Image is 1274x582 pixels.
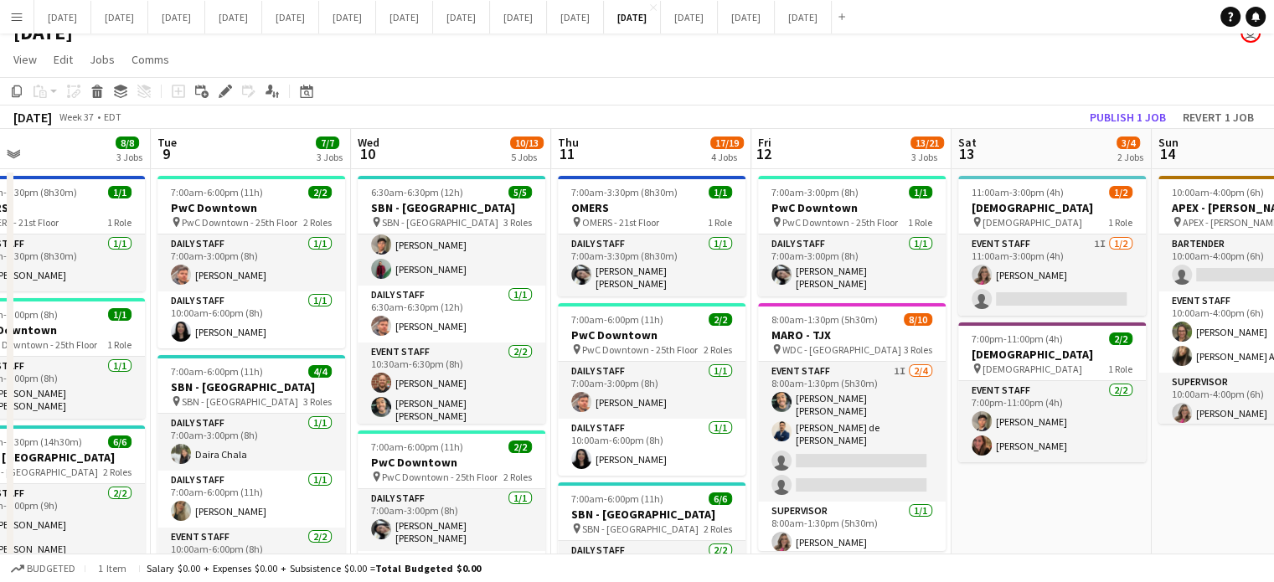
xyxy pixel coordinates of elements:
[1176,106,1261,128] button: Revert 1 job
[83,49,121,70] a: Jobs
[358,200,545,215] h3: SBN - [GEOGRAPHIC_DATA]
[132,52,169,67] span: Comms
[157,291,345,348] app-card-role: Daily Staff1/110:00am-6:00pm (8h)[PERSON_NAME]
[558,234,745,296] app-card-role: Daily Staff1/17:00am-3:30pm (8h30m)[PERSON_NAME] [PERSON_NAME]
[108,308,132,321] span: 1/1
[104,111,121,123] div: EDT
[157,471,345,528] app-card-role: Daily Staff1/17:00am-6:00pm (11h)[PERSON_NAME]
[358,286,545,343] app-card-role: Daily Staff1/16:30am-6:30pm (12h)[PERSON_NAME]
[582,216,659,229] span: OMERS - 21st Floor
[1117,136,1140,149] span: 3/4
[358,489,545,551] app-card-role: Daily Staff1/17:00am-3:00pm (8h)[PERSON_NAME] [PERSON_NAME]
[958,234,1146,316] app-card-role: Event Staff1I1/211:00am-3:00pm (4h)[PERSON_NAME]
[371,440,463,453] span: 7:00am-6:00pm (11h)
[758,362,946,502] app-card-role: Event Staff1I2/48:00am-1:30pm (5h30m)[PERSON_NAME] [PERSON_NAME][PERSON_NAME] de [PERSON_NAME]
[1158,135,1179,150] span: Sun
[758,176,946,296] div: 7:00am-3:00pm (8h)1/1PwC Downtown PwC Downtown - 25th Floor1 RoleDaily Staff1/17:00am-3:00pm (8h)...
[904,313,932,326] span: 8/10
[558,135,579,150] span: Thu
[775,1,832,33] button: [DATE]
[909,186,932,198] span: 1/1
[558,303,745,476] app-job-card: 7:00am-6:00pm (11h)2/2PwC Downtown PwC Downtown - 25th Floor2 RolesDaily Staff1/17:00am-3:00pm (8...
[358,176,545,424] div: 6:30am-6:30pm (12h)5/5SBN - [GEOGRAPHIC_DATA] SBN - [GEOGRAPHIC_DATA]3 RolesDaily Staff2/26:30am-...
[958,176,1146,316] div: 11:00am-3:00pm (4h)1/2[DEMOGRAPHIC_DATA] [DEMOGRAPHIC_DATA]1 RoleEvent Staff1I1/211:00am-3:00pm (...
[205,1,262,33] button: [DATE]
[1172,186,1264,198] span: 10:00am-4:00pm (6h)
[1109,186,1132,198] span: 1/2
[157,234,345,291] app-card-role: Daily Staff1/17:00am-3:00pm (8h)[PERSON_NAME]
[171,365,263,378] span: 7:00am-6:00pm (11h)
[911,151,943,163] div: 3 Jobs
[709,313,732,326] span: 2/2
[116,151,142,163] div: 3 Jobs
[490,1,547,33] button: [DATE]
[558,327,745,343] h3: PwC Downtown
[972,186,1064,198] span: 11:00am-3:00pm (4h)
[709,492,732,505] span: 6/6
[958,347,1146,362] h3: [DEMOGRAPHIC_DATA]
[958,200,1146,215] h3: [DEMOGRAPHIC_DATA]
[376,1,433,33] button: [DATE]
[358,204,545,286] app-card-role: Daily Staff2/26:30am-3:30pm (9h)[PERSON_NAME][PERSON_NAME]
[758,303,946,551] app-job-card: 8:00am-1:30pm (5h30m)8/10MARO - TJX WDC - [GEOGRAPHIC_DATA]3 RolesEvent Staff1I2/48:00am-1:30pm (...
[511,151,543,163] div: 5 Jobs
[1083,106,1173,128] button: Publish 1 job
[182,395,298,408] span: SBN - [GEOGRAPHIC_DATA]
[718,1,775,33] button: [DATE]
[704,523,732,535] span: 2 Roles
[758,327,946,343] h3: MARO - TJX
[547,1,604,33] button: [DATE]
[908,216,932,229] span: 1 Role
[382,216,498,229] span: SBN - [GEOGRAPHIC_DATA]
[108,186,132,198] span: 1/1
[958,322,1146,462] app-job-card: 7:00pm-11:00pm (4h)2/2[DEMOGRAPHIC_DATA] [DEMOGRAPHIC_DATA]1 RoleEvent Staff2/27:00pm-11:00pm (4h...
[34,1,91,33] button: [DATE]
[555,144,579,163] span: 11
[558,200,745,215] h3: OMERS
[558,362,745,419] app-card-role: Daily Staff1/17:00am-3:00pm (8h)[PERSON_NAME]
[972,332,1063,345] span: 7:00pm-11:00pm (4h)
[571,186,678,198] span: 7:00am-3:30pm (8h30m)
[1117,151,1143,163] div: 2 Jobs
[558,176,745,296] app-job-card: 7:00am-3:30pm (8h30m)1/1OMERS OMERS - 21st Floor1 RoleDaily Staff1/17:00am-3:30pm (8h30m)[PERSON_...
[983,363,1082,375] span: [DEMOGRAPHIC_DATA]
[157,379,345,394] h3: SBN - [GEOGRAPHIC_DATA]
[510,136,544,149] span: 10/13
[319,1,376,33] button: [DATE]
[782,343,901,356] span: WDC - [GEOGRAPHIC_DATA]
[13,52,37,67] span: View
[433,1,490,33] button: [DATE]
[157,176,345,348] app-job-card: 7:00am-6:00pm (11h)2/2PwC Downtown PwC Downtown - 25th Floor2 RolesDaily Staff1/17:00am-3:00pm (8...
[710,136,744,149] span: 17/19
[147,562,481,574] div: Salary $0.00 + Expenses $0.00 + Subsistence $0.00 =
[107,338,132,351] span: 1 Role
[1109,332,1132,345] span: 2/2
[958,135,977,150] span: Sat
[27,563,75,574] span: Budgeted
[157,135,177,150] span: Tue
[771,313,878,326] span: 8:00am-1:30pm (5h30m)
[358,343,545,429] app-card-role: Event Staff2/210:30am-6:30pm (8h)[PERSON_NAME][PERSON_NAME] [PERSON_NAME]
[910,136,944,149] span: 13/21
[958,381,1146,462] app-card-role: Event Staff2/27:00pm-11:00pm (4h)[PERSON_NAME][PERSON_NAME]
[8,559,78,578] button: Budgeted
[503,471,532,483] span: 2 Roles
[308,365,332,378] span: 4/4
[262,1,319,33] button: [DATE]
[55,111,97,123] span: Week 37
[157,414,345,471] app-card-role: Daily Staff1/17:00am-3:00pm (8h)Daira Chala
[704,343,732,356] span: 2 Roles
[303,216,332,229] span: 2 Roles
[108,435,132,448] span: 6/6
[558,507,745,522] h3: SBN - [GEOGRAPHIC_DATA]
[157,200,345,215] h3: PwC Downtown
[782,216,898,229] span: PwC Downtown - 25th Floor
[148,1,205,33] button: [DATE]
[316,136,339,149] span: 7/7
[54,52,73,67] span: Edit
[107,216,132,229] span: 1 Role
